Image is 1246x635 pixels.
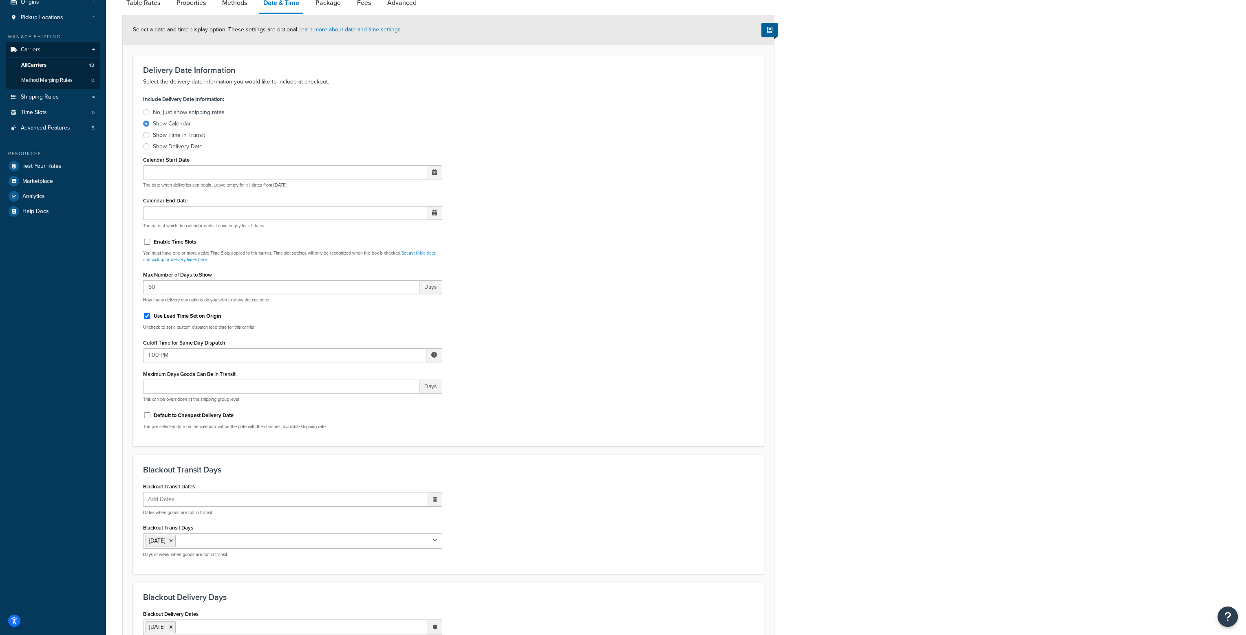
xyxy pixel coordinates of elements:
[21,94,59,101] span: Shipping Rules
[143,250,436,262] a: Set available days and pickup or delivery times here.
[22,178,53,185] span: Marketplace
[143,465,754,474] h3: Blackout Transit Days
[143,77,754,87] p: Select the delivery date information you would like to include at checkout.
[6,58,100,73] a: AllCarriers13
[298,25,402,34] a: Learn more about date and time settings.
[91,77,94,84] span: 0
[6,105,100,120] li: Time Slots
[419,280,442,294] span: Days
[6,10,100,25] a: Pickup Locations1
[22,193,45,200] span: Analytics
[6,42,100,89] li: Carriers
[89,62,94,69] span: 13
[6,150,100,157] div: Resources
[143,66,754,75] h3: Delivery Date Information
[6,73,100,88] li: Method Merging Rules
[22,208,49,215] span: Help Docs
[143,250,442,263] p: You must have one or more active Time Slots applied to this carrier. Time slot settings will only...
[6,174,100,189] a: Marketplace
[146,621,176,633] li: [DATE]
[143,324,442,330] p: Uncheck to set a custom dispatch lead time for this carrier
[149,536,165,545] span: [DATE]
[153,120,191,128] div: Show Calendar
[92,125,95,132] span: 5
[761,23,778,37] button: Show Help Docs
[143,297,442,303] p: How many delivery day options do you wish to show the customer
[21,62,46,69] span: All Carriers
[143,424,442,430] p: The pre-selected date on the calendar will be the date with the cheapest available shipping rate
[21,77,73,84] span: Method Merging Rules
[6,105,100,120] a: Time Slots0
[6,189,100,204] a: Analytics
[143,157,190,163] label: Calendar Start Date
[143,552,442,558] p: Days of week when goods are not in transit
[21,125,70,132] span: Advanced Features
[21,46,41,53] span: Carriers
[143,396,442,402] p: This can be overridden at the shipping group level
[143,94,224,105] label: Include Delivery Date Information:
[154,238,196,246] label: Enable Time Slots
[153,131,205,139] div: Show Time in Transit
[93,14,95,21] span: 1
[143,272,212,278] label: Max Number of Days to Show
[92,109,95,116] span: 0
[143,198,187,204] label: Calendar End Date
[153,143,203,151] div: Show Delivery Date
[154,312,221,320] label: Use Lead Time Set on Origin
[143,340,225,346] label: Cutoff Time for Same Day Dispatch
[6,10,100,25] li: Pickup Locations
[154,412,234,419] label: Default to Cheapest Delivery Date
[419,380,442,393] span: Days
[146,492,185,506] span: Add Dates
[22,163,62,170] span: Test Your Rates
[143,525,193,531] label: Blackout Transit Days
[6,73,100,88] a: Method Merging Rules0
[153,108,225,116] div: No, just show shipping rates
[143,593,754,602] h3: Blackout Delivery Days
[143,371,236,377] label: Maximum Days Goods Can Be in Transit
[6,159,100,174] a: Test Your Rates
[143,611,198,617] label: Blackout Delivery Dates
[6,121,100,136] li: Advanced Features
[143,223,442,229] p: The date at which the calendar ends. Leave empty for all dates
[6,33,100,40] div: Manage Shipping
[143,510,442,516] p: Dates when goods are not in transit
[143,182,442,188] p: The date when deliveries can begin. Leave empty for all dates from [DATE]
[6,90,100,105] a: Shipping Rules
[133,25,402,34] span: Select a date and time display option. These settings are optional.
[6,42,100,57] a: Carriers
[21,109,47,116] span: Time Slots
[6,121,100,136] a: Advanced Features5
[21,14,63,21] span: Pickup Locations
[143,483,195,490] label: Blackout Transit Dates
[1217,606,1238,627] button: Open Resource Center
[6,204,100,219] a: Help Docs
